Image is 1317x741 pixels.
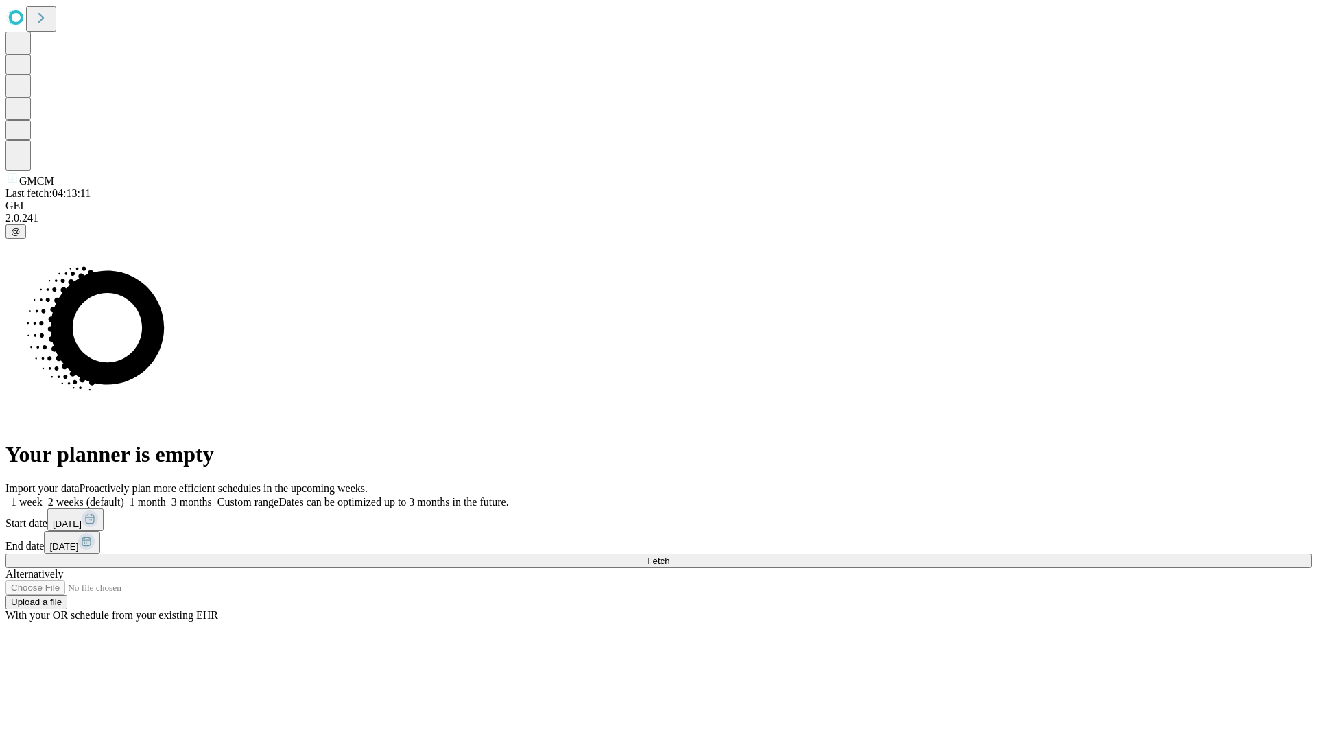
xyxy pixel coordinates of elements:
[11,226,21,237] span: @
[5,212,1312,224] div: 2.0.241
[5,609,218,621] span: With your OR schedule from your existing EHR
[5,568,63,580] span: Alternatively
[48,496,124,508] span: 2 weeks (default)
[5,187,91,199] span: Last fetch: 04:13:11
[278,496,508,508] span: Dates can be optimized up to 3 months in the future.
[5,554,1312,568] button: Fetch
[5,442,1312,467] h1: Your planner is empty
[47,508,104,531] button: [DATE]
[5,531,1312,554] div: End date
[80,482,368,494] span: Proactively plan more efficient schedules in the upcoming weeks.
[130,496,166,508] span: 1 month
[19,175,54,187] span: GMCM
[11,496,43,508] span: 1 week
[5,595,67,609] button: Upload a file
[5,508,1312,531] div: Start date
[49,541,78,552] span: [DATE]
[53,519,82,529] span: [DATE]
[171,496,212,508] span: 3 months
[44,531,100,554] button: [DATE]
[217,496,278,508] span: Custom range
[647,556,669,566] span: Fetch
[5,224,26,239] button: @
[5,482,80,494] span: Import your data
[5,200,1312,212] div: GEI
